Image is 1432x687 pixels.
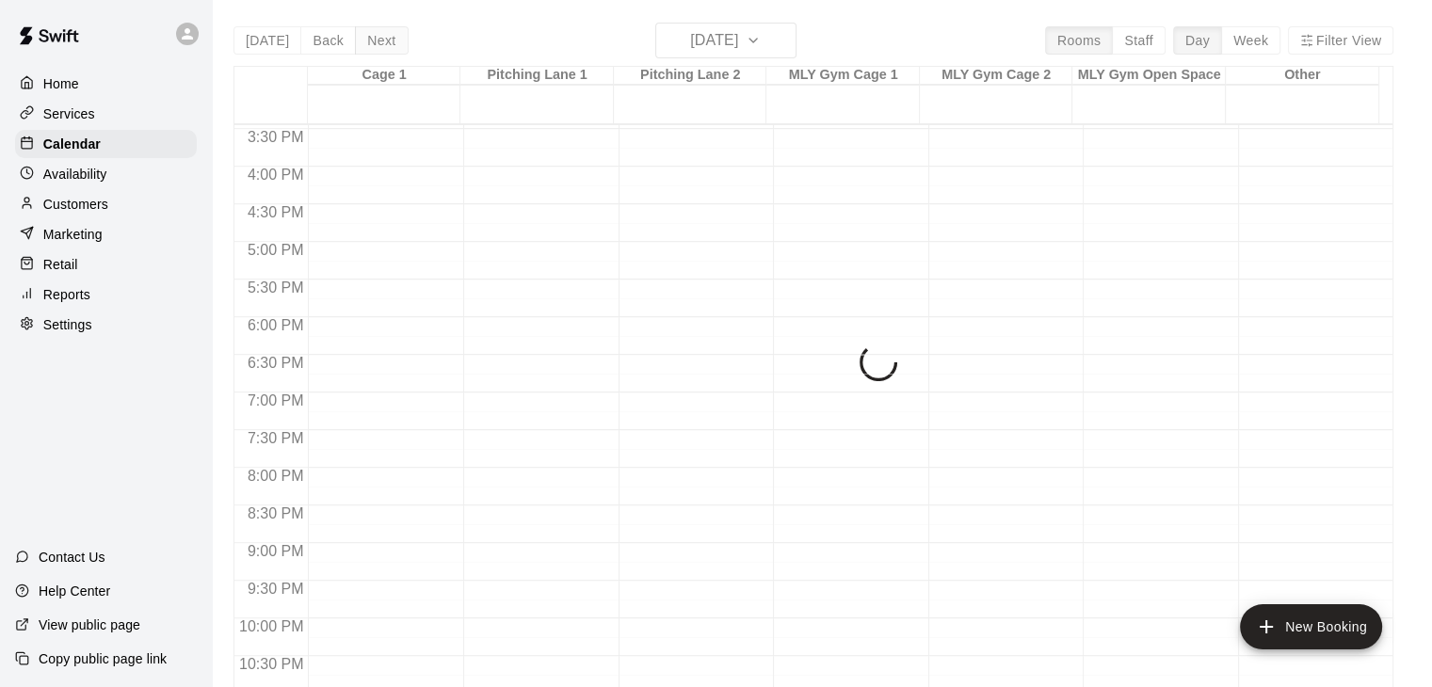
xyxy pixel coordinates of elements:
[614,67,767,85] div: Pitching Lane 2
[15,130,197,158] a: Calendar
[243,430,309,446] span: 7:30 PM
[1226,67,1379,85] div: Other
[243,280,309,296] span: 5:30 PM
[243,355,309,371] span: 6:30 PM
[43,195,108,214] p: Customers
[43,74,79,93] p: Home
[43,225,103,244] p: Marketing
[243,242,309,258] span: 5:00 PM
[920,67,1073,85] div: MLY Gym Cage 2
[460,67,614,85] div: Pitching Lane 1
[766,67,920,85] div: MLY Gym Cage 1
[243,317,309,333] span: 6:00 PM
[243,505,309,521] span: 8:30 PM
[243,468,309,484] span: 8:00 PM
[43,315,92,334] p: Settings
[15,160,197,188] a: Availability
[15,311,197,339] a: Settings
[15,190,197,218] a: Customers
[39,615,140,634] p: View public page
[39,649,167,668] p: Copy public page link
[43,285,90,304] p: Reports
[1240,604,1382,649] button: add
[243,392,309,408] span: 7:00 PM
[243,581,309,597] span: 9:30 PM
[1072,67,1226,85] div: MLY Gym Open Space
[39,582,110,600] p: Help Center
[243,129,309,145] span: 3:30 PM
[308,67,461,85] div: Cage 1
[43,165,107,184] p: Availability
[43,255,78,274] p: Retail
[43,135,101,153] p: Calendar
[243,167,309,183] span: 4:00 PM
[15,280,197,309] a: Reports
[15,70,197,98] a: Home
[39,548,105,567] p: Contact Us
[243,543,309,559] span: 9:00 PM
[234,618,308,634] span: 10:00 PM
[15,220,197,248] a: Marketing
[243,204,309,220] span: 4:30 PM
[43,104,95,123] p: Services
[15,100,197,128] a: Services
[15,250,197,279] a: Retail
[234,656,308,672] span: 10:30 PM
